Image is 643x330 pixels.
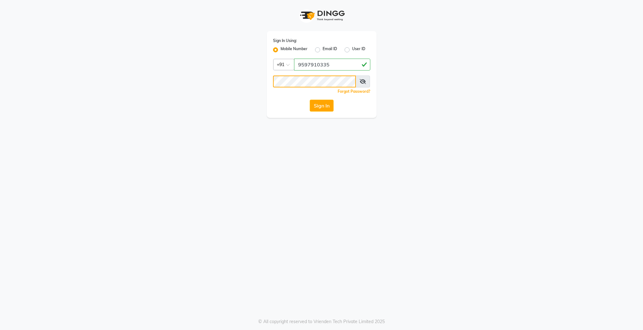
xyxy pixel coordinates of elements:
[323,46,337,54] label: Email ID
[281,46,308,54] label: Mobile Number
[352,46,365,54] label: User ID
[338,89,370,94] a: Forgot Password?
[310,100,334,112] button: Sign In
[294,59,370,71] input: Username
[273,76,356,87] input: Username
[273,38,297,44] label: Sign In Using:
[297,6,347,25] img: logo1.svg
